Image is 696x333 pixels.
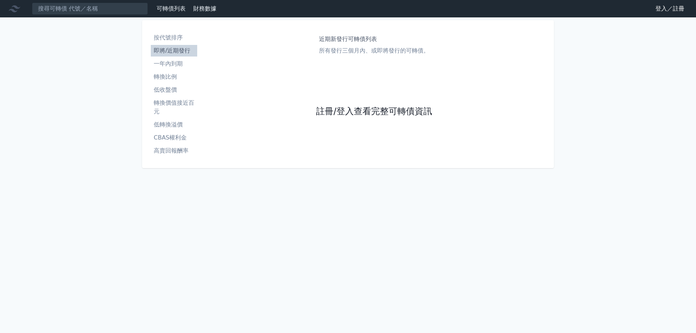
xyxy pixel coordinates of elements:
[151,58,197,70] a: 一年內到期
[319,46,429,55] p: 所有發行三個月內、或即將發行的可轉債。
[151,97,197,117] a: 轉換價值接近百元
[151,59,197,68] li: 一年內到期
[319,35,429,43] h1: 近期新發行可轉債列表
[32,3,148,15] input: 搜尋可轉債 代號／名稱
[151,84,197,96] a: 低收盤價
[151,146,197,155] li: 高賣回報酬率
[151,72,197,81] li: 轉換比例
[151,32,197,43] a: 按代號排序
[193,5,216,12] a: 財務數據
[151,145,197,157] a: 高賣回報酬率
[151,120,197,129] li: 低轉換溢價
[157,5,186,12] a: 可轉債列表
[151,99,197,116] li: 轉換價值接近百元
[151,86,197,94] li: 低收盤價
[316,106,432,117] a: 註冊/登入查看完整可轉債資訊
[151,45,197,57] a: 即將/近期發行
[151,33,197,42] li: 按代號排序
[151,132,197,143] a: CBAS權利金
[151,133,197,142] li: CBAS權利金
[650,3,690,14] a: 登入／註冊
[151,71,197,83] a: 轉換比例
[151,46,197,55] li: 即將/近期發行
[151,119,197,130] a: 低轉換溢價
